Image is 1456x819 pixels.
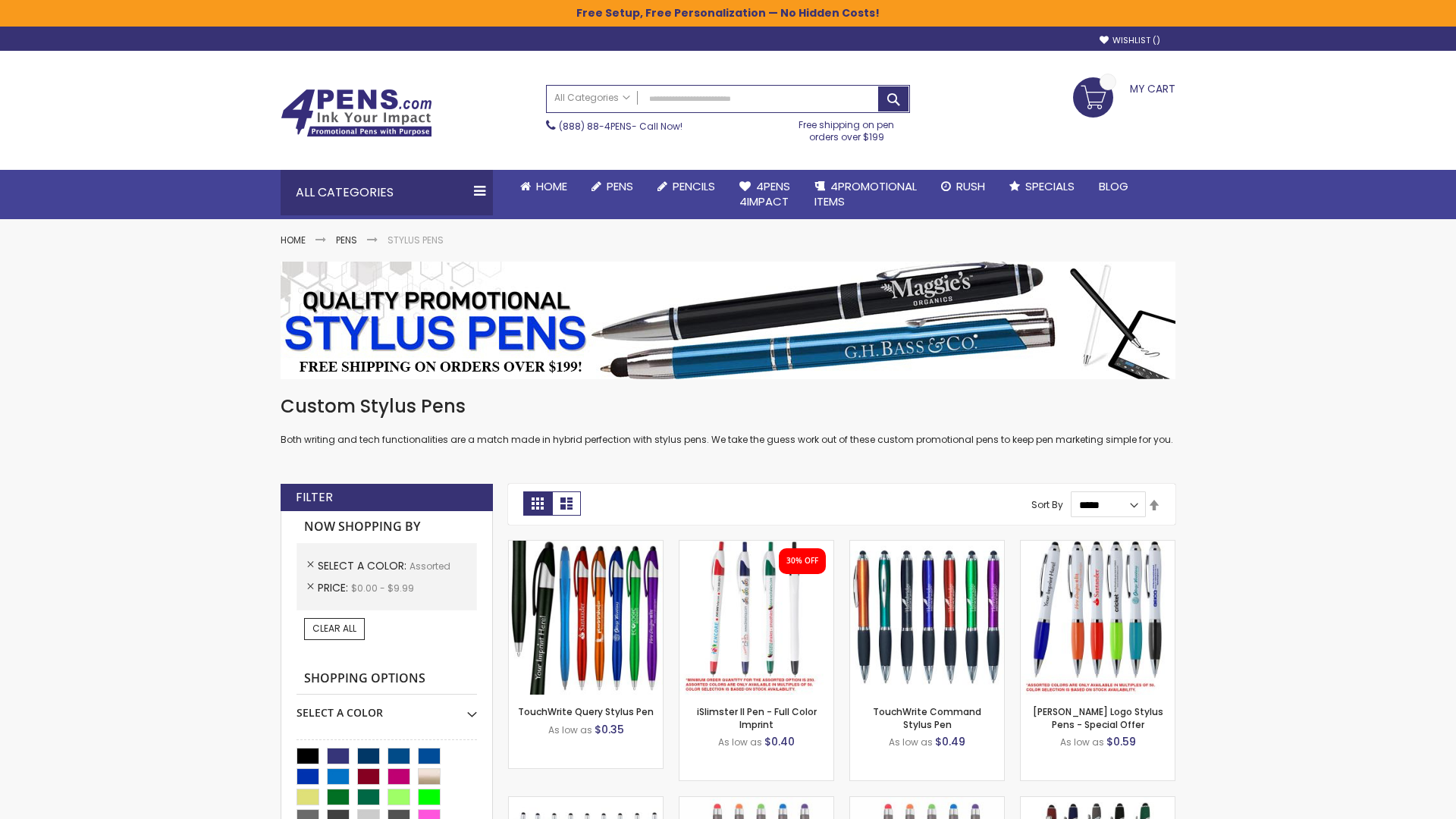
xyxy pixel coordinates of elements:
[1087,170,1141,203] a: Blog
[1060,736,1104,748] span: As low as
[718,736,762,748] span: As low as
[318,580,351,595] span: Price
[814,178,917,209] span: 4PROMOTIONAL ITEMS
[997,170,1087,203] a: Specials
[783,113,911,143] div: Free shipping on pen orders over $199
[645,170,727,203] a: Pencils
[679,541,833,695] img: iSlimster II - Full Color-Assorted
[523,491,552,516] strong: Grid
[850,796,1004,809] a: Islander Softy Gel with Stylus - ColorJet Imprint-Assorted
[1021,540,1175,553] a: Kimberly Logo Stylus Pens-Assorted
[559,120,682,133] span: - Call Now!
[1106,734,1136,749] span: $0.59
[579,170,645,203] a: Pens
[409,560,450,573] span: Assorted
[673,178,715,194] span: Pencils
[547,86,638,111] a: All Categories
[1025,178,1075,194] span: Specials
[802,170,929,219] a: 4PROMOTIONALITEMS
[297,663,477,695] strong: Shopping Options
[1031,498,1063,511] label: Sort By
[509,796,663,809] a: Stiletto Advertising Stylus Pens-Assorted
[1021,796,1175,809] a: Custom Soft Touch® Metal Pens with Stylus-Assorted
[281,89,432,137] img: 4Pens Custom Pens and Promotional Products
[312,622,356,635] span: Clear All
[281,170,493,215] div: All Categories
[1021,541,1175,695] img: Kimberly Logo Stylus Pens-Assorted
[739,178,790,209] span: 4Pens 4impact
[536,178,567,194] span: Home
[281,234,306,246] a: Home
[508,170,579,203] a: Home
[509,540,663,553] a: TouchWrite Query Stylus Pen-Assorted
[595,722,624,737] span: $0.35
[1033,705,1163,730] a: [PERSON_NAME] Logo Stylus Pens - Special Offer
[559,120,632,133] a: (888) 88-4PENS
[786,556,818,566] div: 30% OFF
[764,734,795,749] span: $0.40
[388,234,444,246] strong: Stylus Pens
[509,541,663,695] img: TouchWrite Query Stylus Pen-Assorted
[607,178,633,194] span: Pens
[889,736,933,748] span: As low as
[351,582,414,595] span: $0.00 - $9.99
[850,540,1004,553] a: TouchWrite Command Stylus Pen-Assorted
[281,262,1175,379] img: Stylus Pens
[697,705,817,730] a: iSlimster II Pen - Full Color Imprint
[935,734,965,749] span: $0.49
[1099,178,1128,194] span: Blog
[554,92,630,104] span: All Categories
[679,796,833,809] a: Islander Softy Gel Pen with Stylus-Assorted
[336,234,357,246] a: Pens
[850,541,1004,695] img: TouchWrite Command Stylus Pen-Assorted
[518,705,654,718] a: TouchWrite Query Stylus Pen
[548,723,592,736] span: As low as
[281,394,1175,447] div: Both writing and tech functionalities are a match made in hybrid perfection with stylus pens. We ...
[679,540,833,553] a: iSlimster II - Full Color-Assorted
[956,178,985,194] span: Rush
[297,511,477,543] strong: Now Shopping by
[304,618,365,639] a: Clear All
[1100,35,1160,46] a: Wishlist
[873,705,981,730] a: TouchWrite Command Stylus Pen
[297,695,477,720] div: Select A Color
[929,170,997,203] a: Rush
[318,558,409,573] span: Select A Color
[281,394,1175,419] h1: Custom Stylus Pens
[727,170,802,219] a: 4Pens4impact
[296,489,333,506] strong: Filter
